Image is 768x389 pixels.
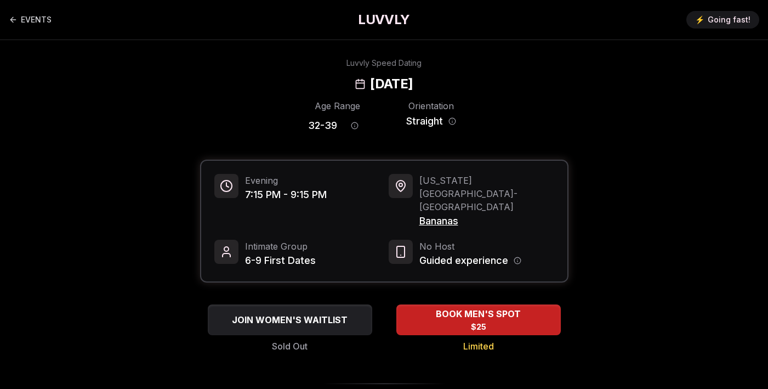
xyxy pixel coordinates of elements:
[471,322,486,332] span: $25
[419,240,521,253] span: No Host
[434,307,523,320] span: BOOK MEN'S SPOT
[419,174,554,213] span: [US_STATE][GEOGRAPHIC_DATA] - [GEOGRAPHIC_DATA]
[463,340,494,353] span: Limited
[448,117,456,125] button: Orientation information
[308,118,337,133] span: 32 - 39
[419,213,554,229] span: Bananas
[514,257,521,264] button: Host information
[343,114,367,138] button: Age range information
[245,187,327,202] span: 7:15 PM - 9:15 PM
[419,253,508,268] span: Guided experience
[346,58,422,69] div: Luvvly Speed Dating
[402,99,460,112] div: Orientation
[245,240,316,253] span: Intimate Group
[358,11,409,29] a: LUVVLY
[370,75,413,93] h2: [DATE]
[695,14,704,25] span: ⚡️
[245,174,327,187] span: Evening
[308,99,367,112] div: Age Range
[9,9,52,31] a: Back to events
[230,313,350,326] span: JOIN WOMEN'S WAITLIST
[396,305,561,335] button: BOOK MEN'S SPOT - Limited
[245,253,316,268] span: 6-9 First Dates
[272,340,308,353] span: Sold Out
[406,114,443,129] span: Straight
[208,305,372,335] button: JOIN WOMEN'S WAITLIST - Sold Out
[708,14,750,25] span: Going fast!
